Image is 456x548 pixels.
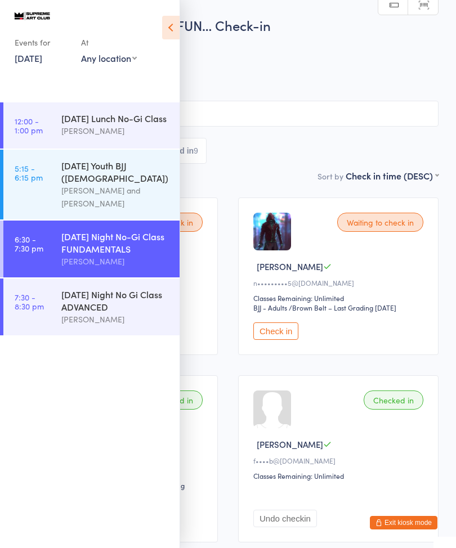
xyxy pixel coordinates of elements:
[61,124,170,137] div: [PERSON_NAME]
[17,40,421,51] span: [DATE] 6:30pm
[61,112,170,124] div: [DATE] Lunch No-Gi Class
[61,159,170,184] div: [DATE] Youth BJJ ([DEMOGRAPHIC_DATA])
[3,221,180,277] a: 6:30 -7:30 pm[DATE] Night No-Gi Class FUNDAMENTALS[PERSON_NAME]
[289,303,396,312] span: / Brown Belt – Last Grading [DATE]
[15,235,43,253] time: 6:30 - 7:30 pm
[253,456,427,465] div: f••••b@[DOMAIN_NAME]
[346,169,439,182] div: Check in time (DESC)
[81,33,137,52] div: At
[15,52,42,64] a: [DATE]
[3,279,180,335] a: 7:30 -8:30 pm[DATE] Night No Gi Class ADVANCED[PERSON_NAME]
[61,288,170,313] div: [DATE] Night No Gi Class ADVANCED
[15,293,44,311] time: 7:30 - 8:30 pm
[253,213,291,250] img: image1727763841.png
[15,116,43,134] time: 12:00 - 1:00 pm
[17,101,439,127] input: Search
[81,52,137,64] div: Any location
[61,313,170,326] div: [PERSON_NAME]
[257,438,323,450] span: [PERSON_NAME]
[253,303,287,312] div: BJJ - Adults
[337,213,423,232] div: Waiting to check in
[318,170,343,182] label: Sort by
[17,74,439,85] span: BJJ - Adults
[61,255,170,268] div: [PERSON_NAME]
[253,293,427,303] div: Classes Remaining: Unlimited
[3,150,180,219] a: 5:15 -6:15 pm[DATE] Youth BJJ ([DEMOGRAPHIC_DATA])[PERSON_NAME] and [PERSON_NAME]
[253,510,317,527] button: Undo checkin
[15,164,43,182] time: 5:15 - 6:15 pm
[15,33,70,52] div: Events for
[11,9,53,22] img: Supreme Art Club Pty Ltd
[17,16,439,34] h2: [DATE] Night No-Gi Class FUN… Check-in
[61,184,170,210] div: [PERSON_NAME] and [PERSON_NAME]
[17,51,421,62] span: [PERSON_NAME]
[253,471,427,480] div: Classes Remaining: Unlimited
[257,260,323,272] span: [PERSON_NAME]
[194,146,198,155] div: 9
[364,390,423,410] div: Checked in
[3,102,180,149] a: 12:00 -1:00 pm[DATE] Lunch No-Gi Class[PERSON_NAME]
[253,322,298,340] button: Check in
[370,516,437,529] button: Exit kiosk mode
[17,62,421,74] span: [PERSON_NAME]
[253,278,427,288] div: n•••••••••5@[DOMAIN_NAME]
[61,230,170,255] div: [DATE] Night No-Gi Class FUNDAMENTALS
